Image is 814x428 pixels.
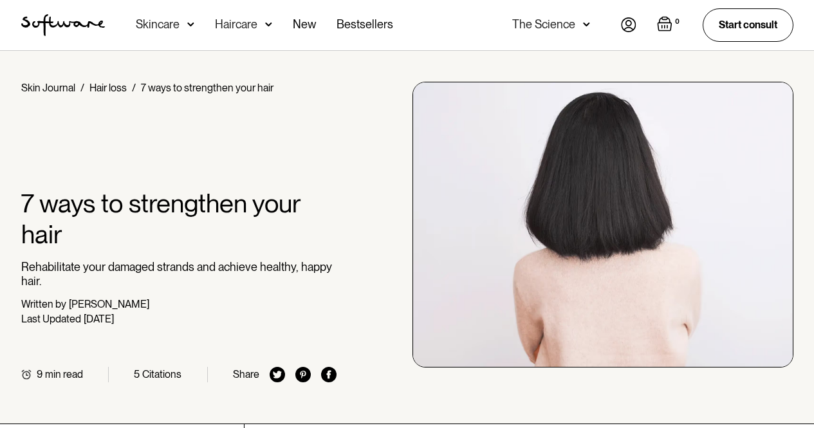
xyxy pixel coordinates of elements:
a: Hair loss [89,82,127,94]
div: / [80,82,84,94]
div: 0 [672,16,682,28]
div: Skincare [136,18,180,31]
a: home [21,14,105,36]
img: arrow down [187,18,194,31]
p: Rehabilitate your damaged strands and achieve healthy, happy hair. [21,260,337,288]
div: [DATE] [84,313,114,325]
div: min read [45,368,83,380]
img: pinterest icon [295,367,311,382]
div: [PERSON_NAME] [69,298,149,310]
img: Software Logo [21,14,105,36]
img: twitter icon [270,367,285,382]
img: facebook icon [321,367,337,382]
div: Written by [21,298,66,310]
div: 7 ways to strengthen your hair [141,82,273,94]
div: Citations [142,368,181,380]
div: Share [233,368,259,380]
a: Open empty cart [657,16,682,34]
img: arrow down [583,18,590,31]
div: Haircare [215,18,257,31]
div: 9 [37,368,42,380]
a: Start consult [703,8,793,41]
div: 5 [134,368,140,380]
a: Skin Journal [21,82,75,94]
div: The Science [512,18,575,31]
img: arrow down [265,18,272,31]
h1: 7 ways to strengthen your hair [21,188,337,250]
div: Last Updated [21,313,81,325]
div: / [132,82,136,94]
